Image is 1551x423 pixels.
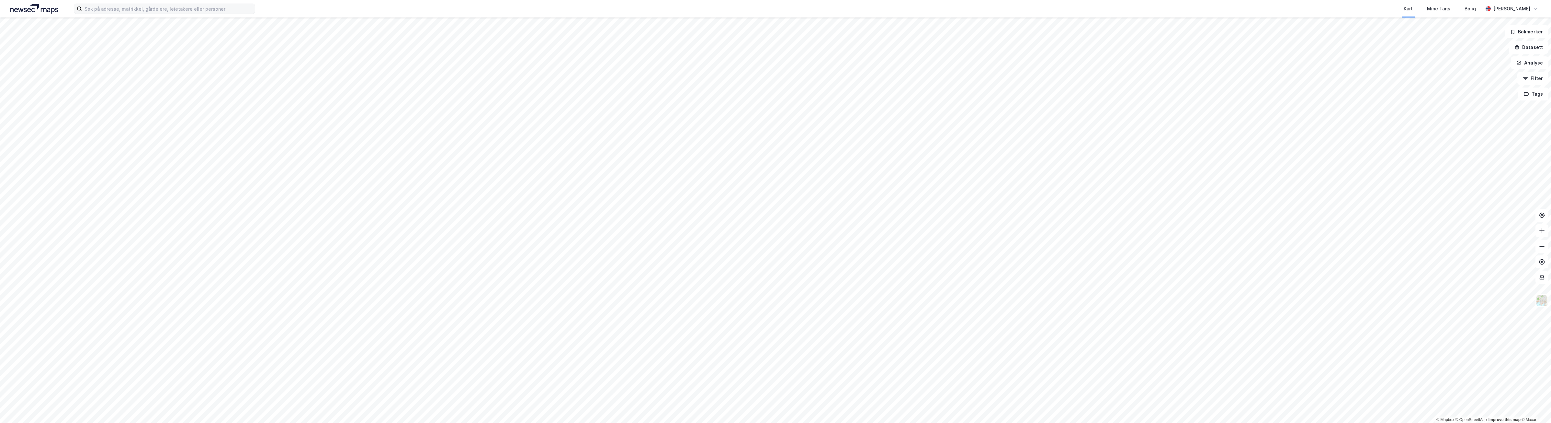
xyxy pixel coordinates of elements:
iframe: Chat Widget [1519,392,1551,423]
button: Analyse [1511,56,1548,69]
div: Mine Tags [1427,5,1450,13]
img: logo.a4113a55bc3d86da70a041830d287a7e.svg [10,4,58,14]
a: OpenStreetMap [1455,417,1487,422]
button: Bokmerker [1505,25,1548,38]
button: Filter [1517,72,1548,85]
button: Tags [1518,88,1548,100]
a: Improve this map [1489,417,1521,422]
button: Datasett [1509,41,1548,54]
input: Søk på adresse, matrikkel, gårdeiere, leietakere eller personer [82,4,255,14]
img: Z [1536,295,1548,307]
a: Mapbox [1436,417,1454,422]
div: [PERSON_NAME] [1493,5,1530,13]
div: Bolig [1465,5,1476,13]
div: Kart [1404,5,1413,13]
